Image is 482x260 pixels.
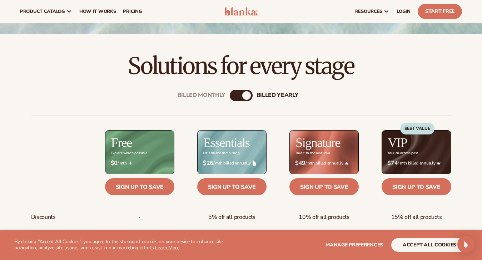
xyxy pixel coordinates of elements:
[197,178,267,195] a: Sign up to save
[198,131,266,174] img: Essentials_BG_9050f826-5aa9-47d9-a362-757b82c62641.jpg
[123,9,142,14] span: pricing
[111,160,118,167] strong: $0
[295,160,353,167] span: / mth billed annually
[382,131,451,174] img: VIP_BG_199964bd-3653-43bc-8a67-789d2d7717b9.jpg
[387,160,398,167] strong: $74
[326,238,383,252] button: Manage preferences
[111,160,169,167] span: / mth
[457,236,474,253] div: Open Intercom Messenger
[178,92,225,99] div: Billed Monthly
[253,160,256,166] img: drop.png
[299,211,349,224] span: 10% off all products
[31,211,56,224] span: Discounts
[382,178,451,195] a: Sign up to save
[295,151,331,155] div: Take it to the next level.
[105,178,174,195] a: Sign up to save
[155,244,179,251] a: Learn More
[295,136,340,149] h2: Signature
[203,151,240,155] div: Let’s do the damn thing.
[295,160,305,167] strong: $49
[203,160,261,167] span: / mth billed annually
[400,123,434,134] div: BEST VALUE
[418,4,462,19] a: Start Free
[391,211,442,224] span: 15% off all products
[105,131,174,174] img: free_bg.png
[388,136,407,149] h2: VIP
[290,131,358,174] img: Signature_BG_eeb718c8-65ac-49e3-a4e5-327c6aa73146.jpg
[20,54,462,78] h2: Solutions for every stage
[326,241,383,248] span: Manage preferences
[203,136,250,149] h2: Essentials
[289,178,359,195] a: Sign up to save
[14,239,238,251] p: By clicking "Accept All Cookies", you agree to the storing of cookies on your device to enhance s...
[129,161,132,165] img: Free_Icon_bb6e7c7e-73f8-44bd-8ed0-223ea0fc522e.png
[224,7,258,16] img: logo
[79,9,116,14] span: How It Works
[397,9,411,14] span: LOGIN
[345,162,348,165] img: Star_6.png
[111,136,132,149] h2: Free
[208,211,255,224] span: 5% off all products
[203,160,213,167] strong: $26
[391,238,468,252] button: accept all cookies
[111,151,148,155] div: Explore what's possible.
[257,92,298,99] div: billed Yearly
[20,9,65,14] span: product catalog
[355,9,382,14] span: resources
[437,161,441,165] img: Crown_2d87c031-1b5a-4345-8312-a4356ddcde98.png
[387,160,445,167] span: / mth billed annually
[138,211,141,224] span: -
[387,151,419,155] div: Your all-access pass.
